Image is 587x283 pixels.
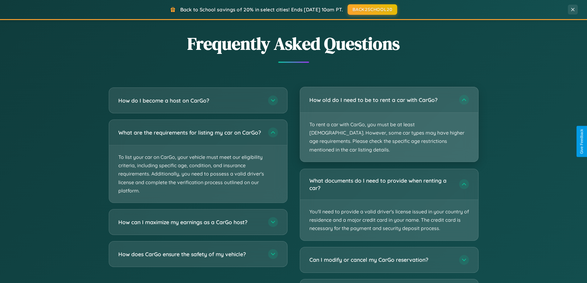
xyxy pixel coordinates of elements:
button: BACK2SCHOOL20 [348,4,397,15]
h3: How does CarGo ensure the safety of my vehicle? [118,250,262,258]
h3: Can I modify or cancel my CarGo reservation? [309,256,453,264]
h3: What are the requirements for listing my car on CarGo? [118,129,262,136]
p: To list your car on CarGo, your vehicle must meet our eligibility criteria, including specific ag... [109,145,287,203]
h3: How can I maximize my earnings as a CarGo host? [118,218,262,226]
h3: How old do I need to be to rent a car with CarGo? [309,96,453,104]
p: To rent a car with CarGo, you must be at least [DEMOGRAPHIC_DATA]. However, some car types may ha... [300,113,478,162]
h2: Frequently Asked Questions [109,32,479,55]
span: Back to School savings of 20% in select cities! Ends [DATE] 10am PT. [180,6,343,13]
h3: How do I become a host on CarGo? [118,97,262,104]
h3: What documents do I need to provide when renting a car? [309,177,453,192]
div: Give Feedback [580,129,584,154]
p: You'll need to provide a valid driver's license issued in your country of residence and a major c... [300,200,478,241]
